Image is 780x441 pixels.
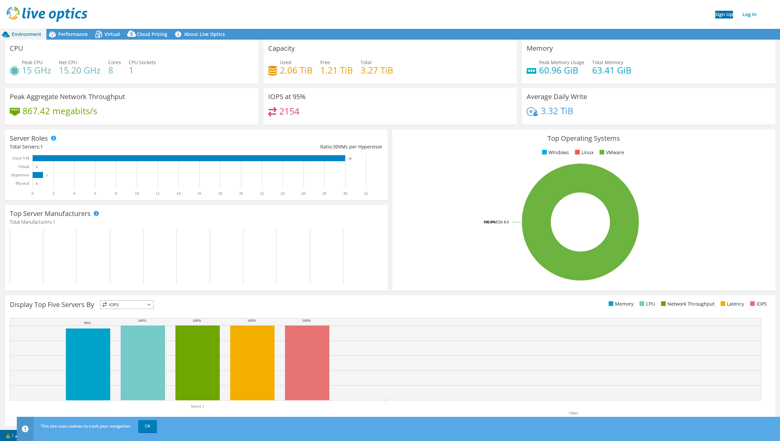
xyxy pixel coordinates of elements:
h4: 15.20 GHz [59,67,100,74]
text: 10 [135,191,139,196]
li: Memory [607,300,633,308]
h4: 2.06 TiB [280,67,313,74]
a: About Live Optics [172,29,230,40]
h3: Capacity [268,45,295,52]
text: 2 [52,191,54,196]
a: Log In [739,9,760,19]
span: Used [280,59,291,65]
h4: 867.42 megabits/s [23,107,97,115]
text: 100% [302,318,311,322]
h3: IOPS at 95% [268,93,306,100]
span: 1 [53,219,55,225]
h3: Server Roles [10,135,48,142]
text: 0 [36,165,38,169]
text: 1 [46,174,48,177]
text: Other [569,411,578,415]
text: 22 [260,191,264,196]
text: 0 [36,182,38,185]
li: Network Throughput [659,300,714,308]
h3: Average Daily Write [527,93,587,100]
text: 100% [193,318,201,322]
li: Linux [573,149,593,156]
h3: Top Server Manufacturers [10,210,91,217]
span: Performance [58,31,88,37]
text: 14 [176,191,180,196]
h4: 3.27 TiB [361,67,393,74]
h4: 2154 [279,107,299,115]
span: 1 [40,143,43,150]
text: 96% [84,321,91,325]
text: 4 [73,191,75,196]
h4: Total Manufacturers: [10,218,382,226]
text: Hypervisor [11,173,29,177]
h3: CPU [10,45,23,52]
li: Windows [540,149,569,156]
span: Cloud Pricing [137,31,167,37]
text: 20 [239,191,243,196]
tspan: ESXi 8.0 [496,219,509,224]
a: Sign Up [712,9,736,19]
text: Virtual [18,164,30,169]
div: Ratio: VMs per Hypervisor [196,143,383,150]
text: 30 [348,157,352,160]
span: Cores [108,59,121,65]
div: Total Servers: [10,143,196,150]
text: 100% [138,318,147,322]
li: VMware [598,149,624,156]
span: Peak Memory Usage [539,59,584,65]
span: Free [320,59,330,65]
h4: 15 GHz [22,67,51,74]
span: CPU Sockets [129,59,156,65]
h3: Peak Aggregate Network Throughput [10,93,125,100]
h3: Memory [527,45,553,52]
span: Net CPU [59,59,77,65]
text: 12 [156,191,160,196]
h4: 1 [129,67,156,74]
text: Guest VM [12,156,29,161]
text: Server 1 [191,404,204,409]
span: Virtual [105,31,120,37]
text: 32 [364,191,368,196]
tspan: 100.0% [483,219,496,224]
text: 24 [281,191,285,196]
h4: 3.32 TiB [541,107,573,115]
span: Environment [12,31,41,37]
li: IOPS [748,300,767,308]
h4: 1.21 TiB [320,67,353,74]
text: Physical [15,181,29,186]
text: 28 [322,191,326,196]
span: This site uses cookies to track your navigation. [41,423,131,429]
text: 30 [343,191,347,196]
h4: 8 [108,67,121,74]
span: Total [361,59,372,65]
img: live_optics_svg.svg [7,7,87,22]
text: 26 [301,191,305,196]
h3: Top Operating Systems [397,135,770,142]
a: 1 [1,431,22,440]
li: Latency [719,300,744,308]
span: IOPS [100,301,153,309]
text: 0 [32,191,34,196]
text: 100% [247,318,256,322]
text: 16 [197,191,201,196]
text: 8 [115,191,117,196]
span: Total Memory [592,59,623,65]
text: 18 [218,191,222,196]
text: 6 [94,191,96,196]
h4: 63.41 GiB [592,67,631,74]
h4: 60.96 GiB [539,67,584,74]
a: OK [138,420,157,432]
span: 30 [333,143,338,150]
li: CPU [638,300,655,308]
span: Peak CPU [22,59,43,65]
